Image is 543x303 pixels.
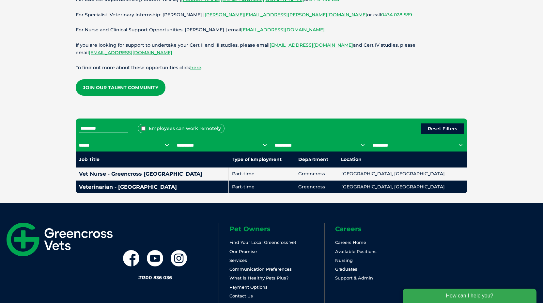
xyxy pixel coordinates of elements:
[190,65,201,71] a: here
[335,226,430,232] h6: Careers
[76,26,467,34] p: For Nurse and Clinical Support Opportunities: [PERSON_NAME] | email
[76,64,467,72] p: To find out more about these opportunities click .
[335,266,357,272] a: Graduates
[241,27,325,33] a: [EMAIL_ADDRESS][DOMAIN_NAME]
[79,184,225,190] h4: Veterinarian - [GEOGRAPHIC_DATA]
[335,240,366,245] a: Careers Home
[338,181,467,194] td: [GEOGRAPHIC_DATA], [GEOGRAPHIC_DATA]
[228,181,295,194] td: Part-time
[89,50,172,56] a: [EMAIL_ADDRESS][DOMAIN_NAME]
[79,156,100,162] nobr: Job Title
[295,181,338,194] td: Greencross
[229,249,257,254] a: Our Promise
[76,11,467,19] p: For Specialist, Veterinary Internship: [PERSON_NAME] | or call
[229,226,325,232] h6: Pet Owners
[335,249,377,254] a: Available Positions
[141,126,146,131] input: Employees can work remotely
[421,123,464,134] button: Reset Filters
[341,156,362,162] nobr: Location
[138,275,141,280] span: #
[205,12,367,18] a: [PERSON_NAME][EMAIL_ADDRESS][PERSON_NAME][DOMAIN_NAME]
[79,171,225,177] h4: Vet Nurse - Greencross [GEOGRAPHIC_DATA]
[4,4,138,18] div: How can I help you?
[298,156,328,162] nobr: Department
[138,124,225,133] label: Employees can work remotely
[229,293,253,298] a: Contact Us
[76,79,165,96] a: Join our Talent Community
[232,156,282,162] nobr: Type of Employment
[228,167,295,181] td: Part-time
[381,12,412,18] a: 0434 028 589
[229,284,268,290] a: Payment Options
[229,258,247,263] a: Services
[229,240,296,245] a: Find Your Local Greencross Vet
[229,266,292,272] a: Communication Preferences
[138,275,172,280] a: #1300 836 036
[76,41,467,56] p: If you are looking for support to undertake your Cert II and III studies, please email and Cert I...
[229,275,288,280] a: What is Healthy Pets Plus?
[335,275,373,280] a: Support & Admin
[295,167,338,181] td: Greencross
[338,167,467,181] td: [GEOGRAPHIC_DATA], [GEOGRAPHIC_DATA]
[335,258,353,263] a: Nursing
[270,42,353,48] a: [EMAIL_ADDRESS][DOMAIN_NAME]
